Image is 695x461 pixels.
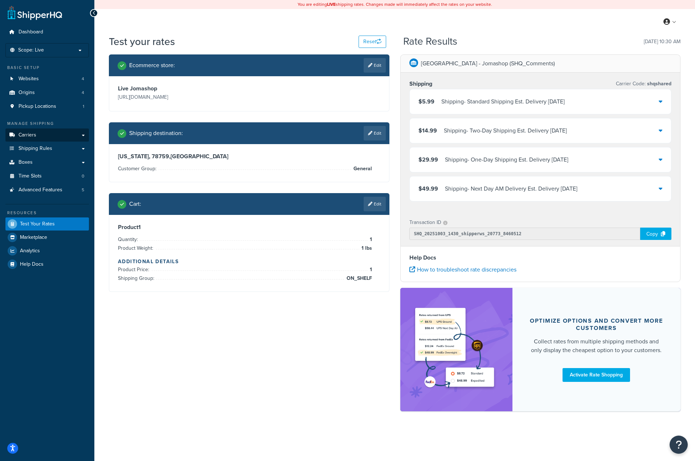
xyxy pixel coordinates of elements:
span: Origins [19,90,35,96]
a: Edit [364,126,386,140]
span: shqshared [646,80,671,87]
div: Collect rates from multiple shipping methods and only display the cheapest option to your customers. [530,337,663,355]
p: [DATE] 10:30 AM [644,37,680,47]
span: General [352,164,372,173]
a: Carriers [5,128,89,142]
a: Edit [364,58,386,73]
h4: Help Docs [409,253,672,262]
div: Optimize options and convert more customers [530,317,663,332]
span: Analytics [20,248,40,254]
span: 4 [82,90,84,96]
a: Advanced Features5 [5,183,89,197]
a: Pickup Locations1 [5,100,89,113]
span: Shipping Group: [118,274,156,282]
span: Dashboard [19,29,43,35]
b: LIVE [327,1,336,8]
a: Help Docs [5,258,89,271]
div: Basic Setup [5,65,89,71]
span: Product Price: [118,266,151,273]
a: Shipping Rules [5,142,89,155]
span: Test Your Rates [20,221,55,227]
span: $49.99 [418,184,438,193]
h1: Test your rates [109,34,175,49]
a: Marketplace [5,231,89,244]
span: 1 [83,103,84,110]
a: Websites4 [5,72,89,86]
span: Time Slots [19,173,42,179]
p: Transaction ID [409,217,441,228]
span: Advanced Features [19,187,62,193]
a: Test Your Rates [5,217,89,230]
span: Carriers [19,132,36,138]
div: Shipping - Next Day AM Delivery Est. Delivery [DATE] [445,184,577,194]
span: Customer Group: [118,165,158,172]
span: Quantity: [118,236,140,243]
span: $29.99 [418,155,438,164]
p: Carrier Code: [616,79,671,89]
span: $14.99 [418,126,437,135]
span: $5.99 [418,97,434,106]
h3: Product 1 [118,224,380,231]
div: Shipping - One-Day Shipping Est. Delivery [DATE] [445,155,568,165]
span: Help Docs [20,261,44,268]
h2: Shipping destination : [129,130,183,136]
a: Boxes [5,156,89,169]
li: Websites [5,72,89,86]
span: 0 [82,173,84,179]
h2: Rate Results [403,36,457,47]
span: 4 [82,76,84,82]
div: Shipping - Two-Day Shipping Est. Delivery [DATE] [444,126,567,136]
span: Marketplace [20,234,47,241]
span: 1 [368,235,372,244]
li: Advanced Features [5,183,89,197]
h3: [US_STATE], 78759 , [GEOGRAPHIC_DATA] [118,153,380,160]
li: Origins [5,86,89,99]
span: Boxes [19,159,33,166]
span: Shipping Rules [19,146,52,152]
span: 5 [82,187,84,193]
li: Time Slots [5,170,89,183]
li: Pickup Locations [5,100,89,113]
a: How to troubleshoot rate discrepancies [409,265,516,274]
h2: Cart : [129,201,141,207]
div: Copy [640,228,671,240]
p: [GEOGRAPHIC_DATA] - Jomashop (SHQ_Comments) [421,58,555,69]
a: Time Slots0 [5,170,89,183]
div: Resources [5,210,89,216]
span: Websites [19,76,39,82]
a: Dashboard [5,25,89,39]
button: Reset [359,36,386,48]
img: feature-image-rateshop-7084cbbcb2e67ef1d54c2e976f0e592697130d5817b016cf7cc7e13314366067.png [411,299,502,400]
span: 1 [368,265,372,274]
span: Pickup Locations [19,103,56,110]
span: Product Weight: [118,244,155,252]
span: 1 lbs [360,244,372,253]
h2: Ecommerce store : [129,62,175,69]
button: Open Resource Center [670,436,688,454]
a: Origins4 [5,86,89,99]
a: Edit [364,197,386,211]
a: Activate Rate Shopping [563,368,630,382]
div: Shipping - Standard Shipping Est. Delivery [DATE] [441,97,565,107]
span: Scope: Live [18,47,44,53]
a: Analytics [5,244,89,257]
span: ON_SHELF [345,274,372,283]
h3: Shipping [409,80,432,87]
div: Manage Shipping [5,121,89,127]
h4: Additional Details [118,258,380,265]
p: [URL][DOMAIN_NAME] [118,92,247,102]
h3: Live Jomashop [118,85,247,92]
